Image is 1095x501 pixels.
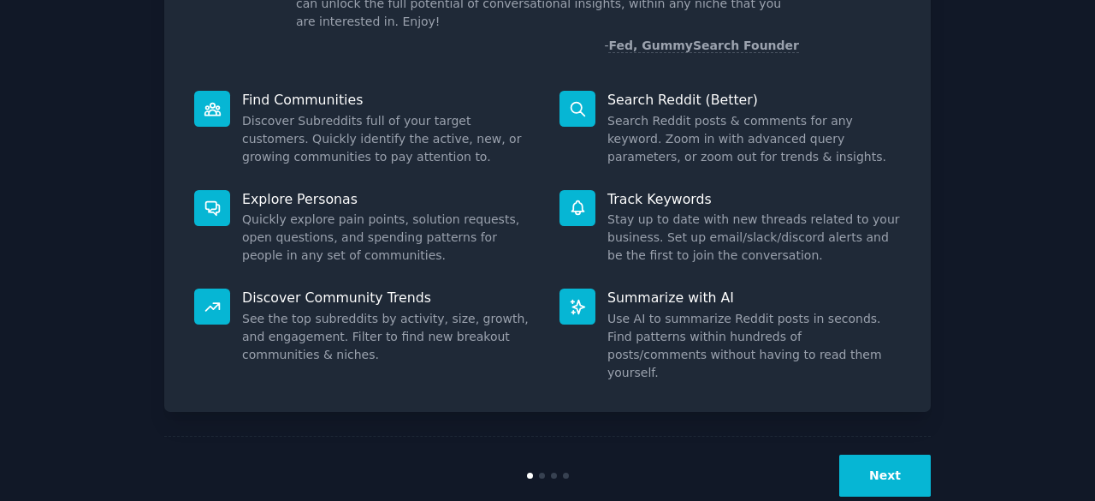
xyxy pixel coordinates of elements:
p: Discover Community Trends [242,289,536,307]
dd: Stay up to date with new threads related to your business. Set up email/slack/discord alerts and ... [607,211,901,265]
p: Explore Personas [242,190,536,208]
button: Next [839,455,931,497]
a: Fed, GummySearch Founder [608,39,799,53]
dd: Quickly explore pain points, solution requests, open questions, and spending patterns for people ... [242,211,536,265]
p: Track Keywords [607,190,901,208]
p: Summarize with AI [607,289,901,307]
dd: See the top subreddits by activity, size, growth, and engagement. Filter to find new breakout com... [242,310,536,364]
dd: Search Reddit posts & comments for any keyword. Zoom in with advanced query parameters, or zoom o... [607,112,901,166]
p: Find Communities [242,91,536,109]
dd: Use AI to summarize Reddit posts in seconds. Find patterns within hundreds of posts/comments with... [607,310,901,382]
dd: Discover Subreddits full of your target customers. Quickly identify the active, new, or growing c... [242,112,536,166]
p: Search Reddit (Better) [607,91,901,109]
div: - [604,37,799,55]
